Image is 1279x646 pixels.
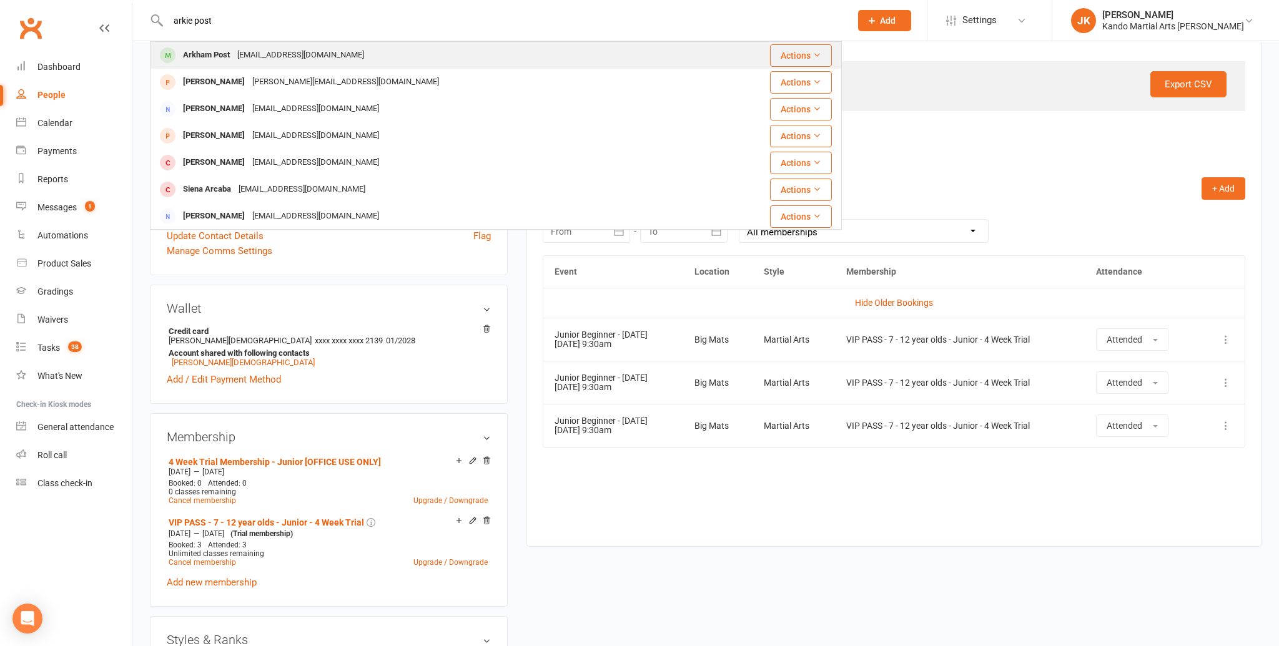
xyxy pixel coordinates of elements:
a: VIP PASS - 7 - 12 year olds - Junior - 4 Week Trial [169,517,364,527]
div: [PERSON_NAME] [179,154,249,172]
a: 4 Week Trial Membership - Junior [OFFICE USE ONLY] [169,457,381,467]
th: Location [683,256,753,288]
div: What's New [37,371,82,381]
button: Add [858,10,911,31]
div: Junior Beginner - [DATE] [555,373,672,383]
div: [PERSON_NAME] [1102,9,1244,21]
a: Cancel membership [169,558,236,567]
div: Last seen: [561,86,1227,101]
a: Tasks 38 [16,334,132,362]
span: Settings [962,6,997,34]
div: [PERSON_NAME] [179,73,249,91]
a: Flag [473,228,491,243]
div: Arkham Post [179,46,234,64]
div: Kando Martial Arts [PERSON_NAME] [1102,21,1244,32]
th: Attendance [1085,256,1200,288]
div: Junior Beginner - [DATE] [555,330,672,340]
span: xxxx xxxx xxxx 2139 [315,336,383,345]
div: [PERSON_NAME][EMAIL_ADDRESS][DOMAIN_NAME] [249,73,443,91]
div: Big Mats [694,421,741,431]
button: Actions [770,179,832,201]
div: Calendar [37,118,72,128]
div: Payments [37,146,77,156]
a: Dashboard [16,53,132,81]
a: Upgrade / Downgrade [413,496,488,505]
div: [PERSON_NAME] [179,100,249,118]
th: Membership [835,256,1084,288]
div: Class check-in [37,478,92,488]
span: Attended [1107,335,1142,345]
button: Actions [770,152,832,174]
div: [EMAIL_ADDRESS][DOMAIN_NAME] [234,46,368,64]
h3: Wallet [167,301,491,315]
a: Add / Edit Payment Method [167,372,281,387]
a: Roll call [16,441,132,469]
h3: Classes / Bookings [543,177,1245,197]
a: Payments [16,137,132,165]
span: Attended [1107,421,1142,431]
span: (Trial membership) [230,529,293,538]
div: Gradings [37,286,73,296]
div: JK [1071,8,1096,33]
div: Siena Arcaba [179,180,235,198]
a: Class kiosk mode [16,469,132,497]
div: Martial Arts [764,378,824,388]
div: VIP PASS - 7 - 12 year olds - Junior - 4 Week Trial [846,421,1073,431]
a: People [16,81,132,109]
a: Upgrade / Downgrade [413,558,488,567]
span: [DATE] [202,467,224,476]
div: Junior Beginner - [DATE] [555,416,672,426]
div: Total visits since joining: [561,71,1227,86]
div: [PERSON_NAME] [179,207,249,225]
td: [DATE] 9:30am [543,361,683,404]
th: Style [753,256,835,288]
div: Big Mats [694,378,741,388]
a: Waivers [16,306,132,334]
div: Tasks [37,343,60,353]
div: Dashboard [37,62,81,72]
div: Product Sales [37,258,91,268]
button: Actions [770,44,832,67]
span: 38 [68,341,82,352]
a: Product Sales [16,250,132,278]
a: General attendance kiosk mode [16,413,132,441]
div: VIP PASS - 7 - 12 year olds - Junior - 4 Week Trial [846,378,1073,388]
span: Attended [1107,378,1142,388]
div: [PERSON_NAME] [179,127,249,145]
div: — [165,529,491,539]
button: Actions [770,205,832,228]
div: People [37,90,66,100]
a: Add new membership [167,577,257,588]
button: Actions [770,71,832,94]
span: Booked: 3 [169,541,202,549]
a: Manage Comms Settings [167,243,272,258]
div: Waivers [37,315,68,325]
div: [EMAIL_ADDRESS][DOMAIN_NAME] [249,154,383,172]
a: Gradings [16,278,132,306]
button: Actions [770,98,832,120]
span: [DATE] [169,529,190,538]
div: Automations [37,230,88,240]
a: Reports [16,165,132,193]
span: Unlimited classes remaining [169,549,264,558]
a: Update Contact Details [167,228,264,243]
span: [DATE] [202,529,224,538]
div: Roll call [37,450,67,460]
a: [PERSON_NAME][DEMOGRAPHIC_DATA] [172,358,315,367]
span: Attended: 3 [208,541,247,549]
div: Martial Arts [764,421,824,431]
a: Export CSV [1150,71,1227,97]
strong: Credit card [169,326,485,336]
div: [EMAIL_ADDRESS][DOMAIN_NAME] [249,100,383,118]
a: Messages 1 [16,193,132,222]
div: [EMAIL_ADDRESS][DOMAIN_NAME] [235,180,369,198]
a: What's New [16,362,132,390]
td: [DATE] 9:30am [543,318,683,361]
span: 0 classes remaining [169,487,236,496]
button: Attended [1096,414,1168,437]
span: 1 [85,201,95,212]
a: Cancel membership [169,496,236,505]
span: 01/2028 [386,336,415,345]
a: Clubworx [15,12,46,44]
span: Booked: 0 [169,479,202,487]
